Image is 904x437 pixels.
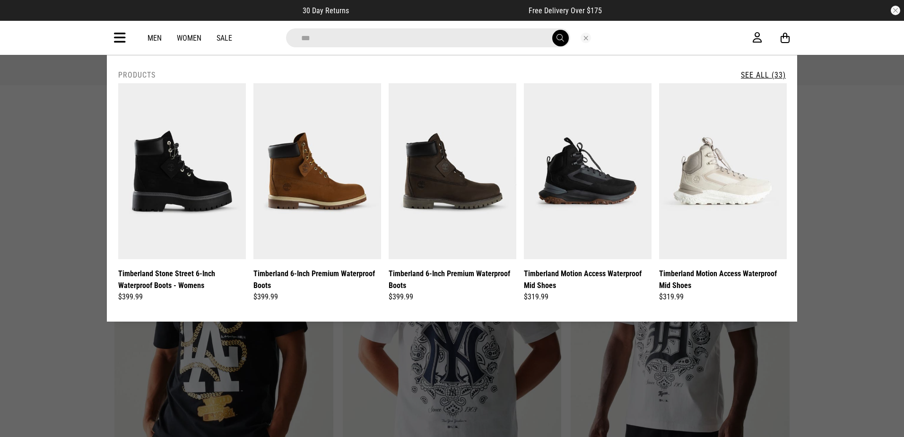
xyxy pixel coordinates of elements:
[368,6,510,15] iframe: Customer reviews powered by Trustpilot
[659,291,787,303] div: $319.99
[524,291,652,303] div: $319.99
[524,83,652,259] img: Timberland Motion Access Waterproof Mid Shoes in Black
[389,83,516,259] img: Timberland 6-inch Premium Waterproof Boots in Brown
[529,6,602,15] span: Free Delivery Over $175
[741,70,786,79] a: See All (33)
[389,268,516,291] a: Timberland 6-Inch Premium Waterproof Boots
[303,6,349,15] span: 30 Day Returns
[217,34,232,43] a: Sale
[659,268,787,291] a: Timberland Motion Access Waterproof Mid Shoes
[118,70,156,79] h2: Products
[659,83,787,259] img: Timberland Motion Access Waterproof Mid Shoes in White
[118,83,246,259] img: Timberland Stone Street 6-inch Waterproof Boots - Womens in Black
[253,291,381,303] div: $399.99
[148,34,162,43] a: Men
[524,268,652,291] a: Timberland Motion Access Waterproof Mid Shoes
[8,4,36,32] button: Open LiveChat chat widget
[118,268,246,291] a: Timberland Stone Street 6-Inch Waterproof Boots - Womens
[253,83,381,259] img: Timberland 6-inch Premium Waterproof Boots in Brown
[389,291,516,303] div: $399.99
[581,33,591,43] button: Close search
[253,268,381,291] a: Timberland 6-Inch Premium Waterproof Boots
[177,34,201,43] a: Women
[118,291,246,303] div: $399.99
